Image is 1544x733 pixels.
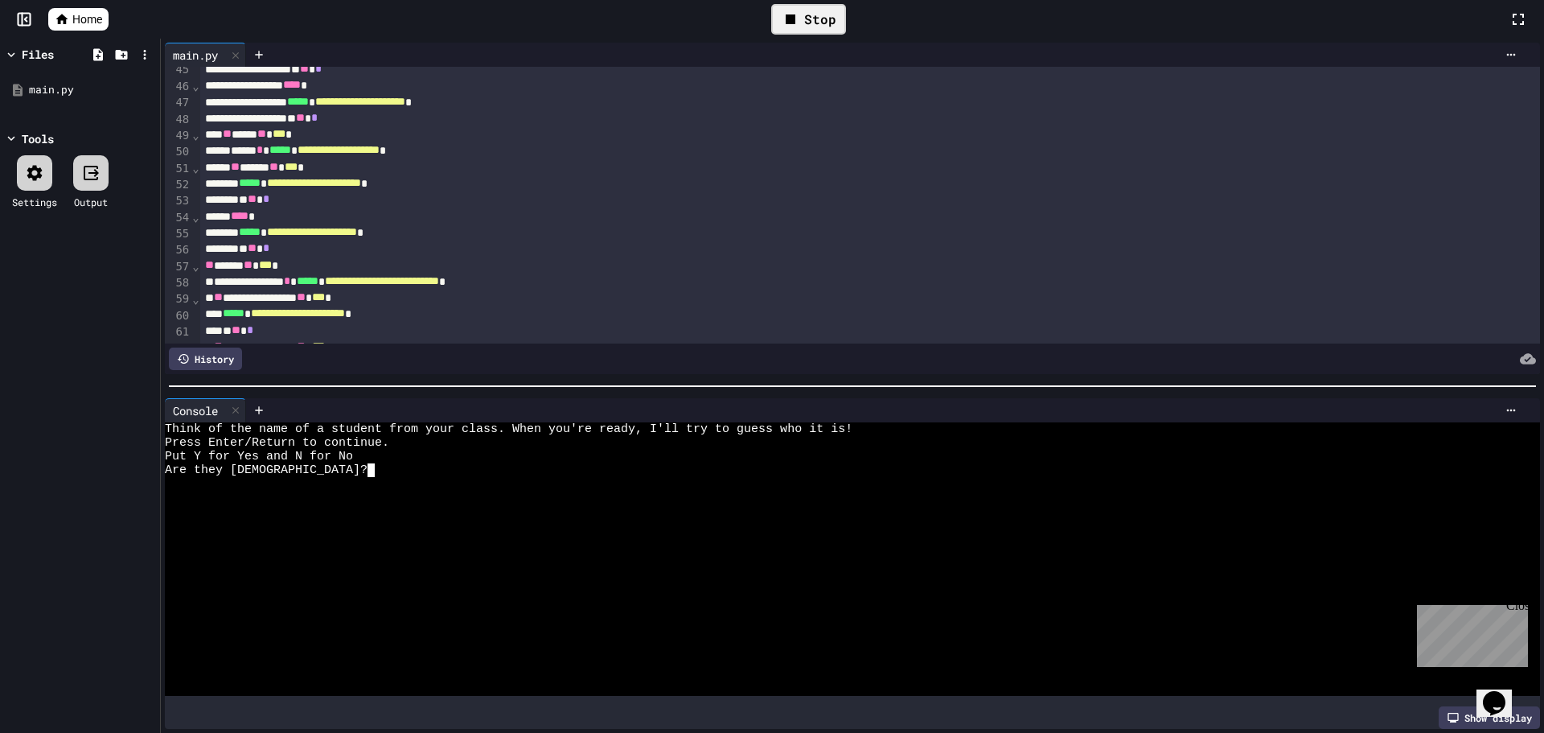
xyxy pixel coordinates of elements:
span: Think of the name of a student from your class. When you're ready, I'll try to guess who it is! [165,422,852,436]
a: Home [48,8,109,31]
div: 47 [165,95,191,111]
div: 57 [165,259,191,275]
div: 50 [165,144,191,160]
div: 48 [165,112,191,128]
div: Stop [771,4,846,35]
iframe: chat widget [1476,669,1528,717]
div: Show display [1439,706,1540,729]
div: History [169,348,242,370]
div: 49 [165,128,191,144]
span: Fold line [191,129,199,142]
div: Console [165,398,246,422]
div: 62 [165,341,191,357]
div: main.py [165,43,246,67]
span: Fold line [191,342,199,355]
span: Put Y for Yes and N for No [165,450,353,463]
iframe: chat widget [1411,599,1528,667]
div: 59 [165,291,191,307]
span: Home [72,11,102,27]
span: Are they [DEMOGRAPHIC_DATA]? [165,463,368,477]
span: Fold line [191,211,199,224]
div: main.py [165,47,226,64]
div: 54 [165,210,191,226]
span: Fold line [191,162,199,175]
span: Fold line [191,80,199,93]
div: Tools [22,130,54,147]
div: Output [74,195,108,209]
div: Chat with us now!Close [6,6,111,102]
div: 46 [165,79,191,95]
div: 52 [165,177,191,193]
span: Press Enter/Return to continue. [165,436,389,450]
div: 53 [165,193,191,209]
div: 55 [165,226,191,242]
div: 56 [165,242,191,258]
div: 58 [165,275,191,291]
span: Fold line [191,260,199,273]
span: Fold line [191,293,199,306]
div: 61 [165,324,191,340]
div: Console [165,402,226,419]
div: 60 [165,308,191,324]
div: Settings [12,195,57,209]
div: main.py [29,82,154,98]
div: 45 [165,62,191,78]
div: 51 [165,161,191,177]
div: Files [22,46,54,63]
